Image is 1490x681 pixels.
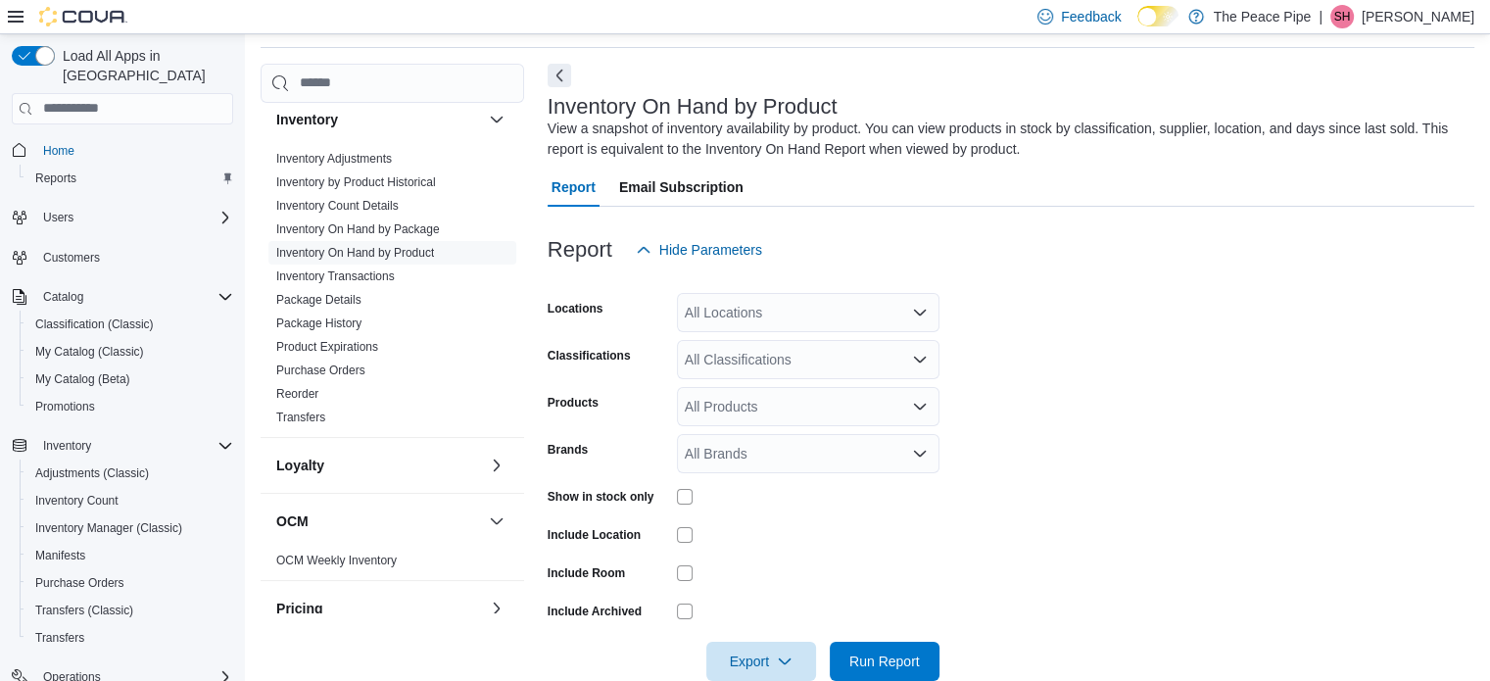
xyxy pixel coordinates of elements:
[27,367,233,391] span: My Catalog (Beta)
[1362,5,1474,28] p: [PERSON_NAME]
[548,489,654,505] label: Show in stock only
[548,442,588,458] label: Brands
[4,432,241,460] button: Inventory
[276,222,440,236] a: Inventory On Hand by Package
[20,487,241,514] button: Inventory Count
[35,575,124,591] span: Purchase Orders
[27,395,233,418] span: Promotions
[27,340,233,364] span: My Catalog (Classic)
[276,511,309,531] h3: OCM
[276,387,318,401] a: Reorder
[35,465,149,481] span: Adjustments (Classic)
[20,393,241,420] button: Promotions
[1319,5,1322,28] p: |
[27,599,141,622] a: Transfers (Classic)
[20,311,241,338] button: Classification (Classic)
[276,599,322,618] h3: Pricing
[276,269,395,283] a: Inventory Transactions
[1137,6,1178,26] input: Dark Mode
[276,268,395,284] span: Inventory Transactions
[276,456,324,475] h3: Loyalty
[27,544,93,567] a: Manifests
[4,283,241,311] button: Catalog
[276,339,378,355] span: Product Expirations
[20,514,241,542] button: Inventory Manager (Classic)
[548,119,1465,160] div: View a snapshot of inventory availability by product. You can view products in stock by classific...
[276,199,399,213] a: Inventory Count Details
[548,238,612,262] h3: Report
[276,316,361,330] a: Package History
[27,599,233,622] span: Transfers (Classic)
[276,246,434,260] a: Inventory On Hand by Product
[27,167,233,190] span: Reports
[35,630,84,646] span: Transfers
[35,138,233,163] span: Home
[276,175,436,189] a: Inventory by Product Historical
[1061,7,1121,26] span: Feedback
[27,367,138,391] a: My Catalog (Beta)
[35,245,233,269] span: Customers
[276,292,361,308] span: Package Details
[20,569,241,597] button: Purchase Orders
[35,316,154,332] span: Classification (Classic)
[27,544,233,567] span: Manifests
[1330,5,1354,28] div: Sarah Hatch
[276,386,318,402] span: Reorder
[276,411,325,424] a: Transfers
[276,174,436,190] span: Inventory by Product Historical
[261,549,524,580] div: OCM
[912,446,928,462] button: Open list of options
[35,434,233,458] span: Inventory
[276,599,481,618] button: Pricing
[718,642,804,681] span: Export
[276,152,392,166] a: Inventory Adjustments
[27,395,103,418] a: Promotions
[27,626,92,650] a: Transfers
[548,95,838,119] h3: Inventory On Hand by Product
[276,221,440,237] span: Inventory On Hand by Package
[39,7,127,26] img: Cova
[27,571,233,595] span: Purchase Orders
[276,553,397,568] span: OCM Weekly Inventory
[43,143,74,159] span: Home
[276,340,378,354] a: Product Expirations
[276,511,481,531] button: OCM
[20,597,241,624] button: Transfers (Classic)
[27,462,233,485] span: Adjustments (Classic)
[1214,5,1312,28] p: The Peace Pipe
[552,168,596,207] span: Report
[35,206,233,229] span: Users
[27,340,152,364] a: My Catalog (Classic)
[27,571,132,595] a: Purchase Orders
[35,434,99,458] button: Inventory
[276,151,392,167] span: Inventory Adjustments
[27,313,233,336] span: Classification (Classic)
[548,301,603,316] label: Locations
[485,510,508,533] button: OCM
[548,527,641,543] label: Include Location
[4,204,241,231] button: Users
[1137,26,1138,27] span: Dark Mode
[35,603,133,618] span: Transfers (Classic)
[27,313,162,336] a: Classification (Classic)
[20,165,241,192] button: Reports
[35,139,82,163] a: Home
[276,363,365,378] span: Purchase Orders
[35,548,85,563] span: Manifests
[276,110,481,129] button: Inventory
[27,167,84,190] a: Reports
[485,108,508,131] button: Inventory
[35,344,144,360] span: My Catalog (Classic)
[548,348,631,364] label: Classifications
[35,399,95,414] span: Promotions
[912,305,928,320] button: Open list of options
[20,338,241,365] button: My Catalog (Classic)
[35,493,119,509] span: Inventory Count
[20,624,241,652] button: Transfers
[35,520,182,536] span: Inventory Manager (Classic)
[276,316,361,331] span: Package History
[27,626,233,650] span: Transfers
[912,352,928,367] button: Open list of options
[35,285,233,309] span: Catalog
[276,293,361,307] a: Package Details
